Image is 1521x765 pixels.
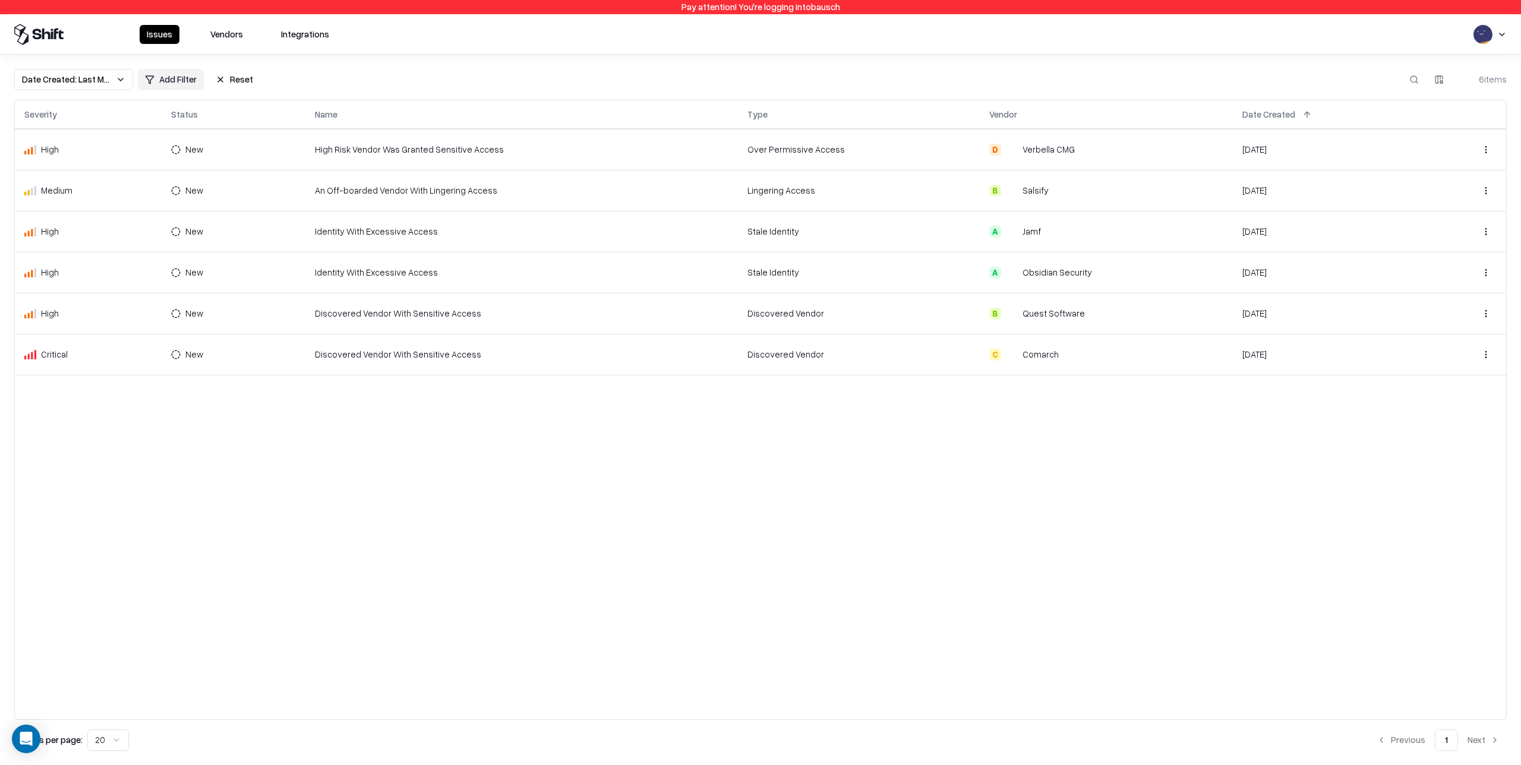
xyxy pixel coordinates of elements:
td: Over Permissive Access [738,129,980,170]
div: 6 items [1459,73,1507,86]
td: Stale Identity [738,211,980,252]
div: Comarch [1023,348,1059,361]
td: Discovered Vendor [738,334,980,375]
p: Results per page: [14,734,83,746]
td: Identity With Excessive Access [305,211,738,252]
div: Obsidian Security [1023,266,1092,279]
img: Comarch [1006,349,1018,361]
div: New [185,307,203,320]
div: New [185,143,203,156]
td: [DATE] [1233,170,1422,211]
td: Identity With Excessive Access [305,252,738,293]
div: New [185,266,203,279]
div: High [24,143,152,156]
td: [DATE] [1233,293,1422,334]
button: Issues [140,25,179,44]
div: Severity [24,108,57,121]
div: Critical [24,348,152,361]
div: Status [171,108,198,121]
div: A [989,226,1001,238]
td: An Off-boarded Vendor With Lingering Access [305,170,738,211]
div: B [989,185,1001,197]
button: Integrations [274,25,336,44]
div: A [989,267,1001,279]
span: Date Created: Last Month [22,73,111,86]
td: [DATE] [1233,252,1422,293]
div: Verbella CMG [1023,143,1075,156]
button: New [171,263,221,282]
div: Quest Software [1023,307,1085,320]
td: Discovered Vendor [738,293,980,334]
button: Add Filter [138,69,204,90]
div: New [185,348,203,361]
div: High [24,225,152,238]
button: New [171,345,221,364]
td: [DATE] [1233,211,1422,252]
button: New [171,304,221,323]
div: Medium [24,184,152,197]
div: High [24,307,152,320]
img: Obsidian Security [1006,267,1018,279]
td: High Risk Vendor Was Granted Sensitive Access [305,129,738,170]
div: Type [747,108,768,121]
div: Date Created [1242,108,1295,121]
td: Lingering Access [738,170,980,211]
button: Date Created: Last Month [14,69,133,90]
button: 1 [1435,729,1458,751]
td: Stale Identity [738,252,980,293]
nav: pagination [1369,729,1507,751]
div: New [185,184,203,197]
div: Open Intercom Messenger [12,725,40,753]
div: B [989,308,1001,320]
button: New [171,222,221,241]
img: Salsify [1006,185,1018,197]
td: [DATE] [1233,334,1422,375]
button: Vendors [203,25,250,44]
button: Reset [209,69,260,90]
div: High [24,266,152,279]
div: New [185,225,203,238]
div: Name [315,108,337,121]
img: Jamf [1006,226,1018,238]
td: [DATE] [1233,129,1422,170]
button: New [171,181,221,200]
td: Discovered Vendor With Sensitive Access [305,334,738,375]
div: Vendor [989,108,1017,121]
button: New [171,140,221,159]
div: C [989,349,1001,361]
img: Verbella CMG [1006,144,1018,156]
img: Quest Software [1006,308,1018,320]
div: D [989,144,1001,156]
div: Salsify [1023,184,1049,197]
div: Jamf [1023,225,1041,238]
td: Discovered Vendor With Sensitive Access [305,293,738,334]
